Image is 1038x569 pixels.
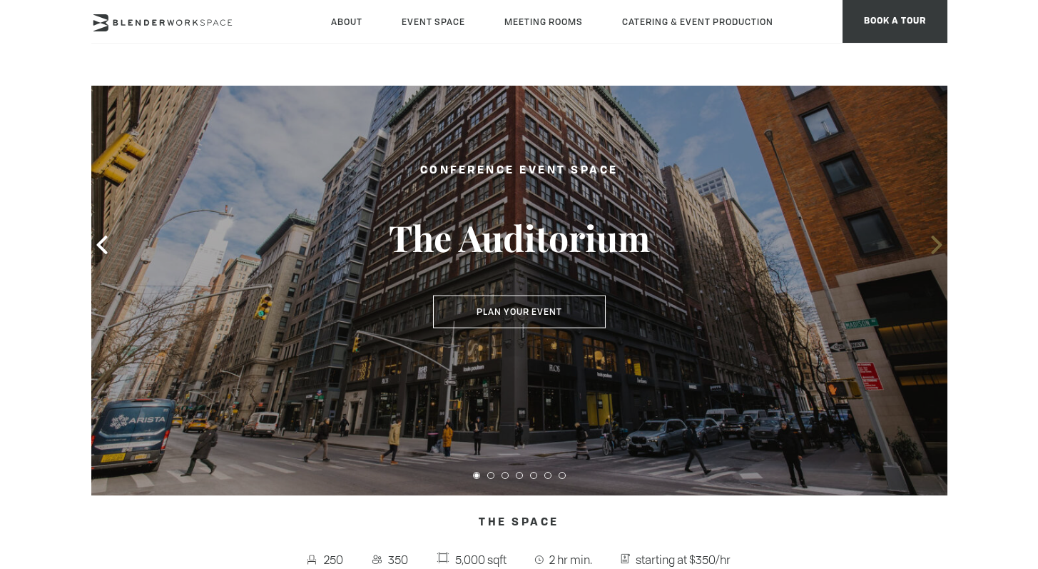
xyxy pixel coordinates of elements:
iframe: Chat Widget [781,386,1038,569]
h2: Conference Event Space [355,162,683,180]
h3: The Auditorium [355,216,683,260]
button: Plan Your Event [433,296,606,328]
h4: The Space [91,510,947,537]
